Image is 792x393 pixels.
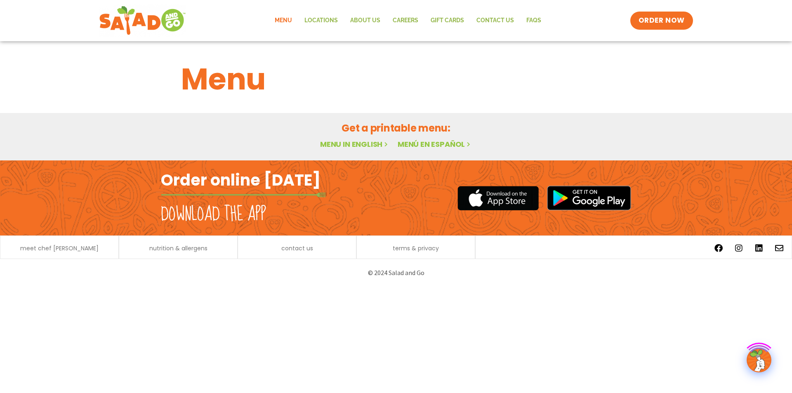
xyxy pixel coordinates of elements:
h2: Get a printable menu: [181,121,611,135]
a: Locations [298,11,344,30]
a: ORDER NOW [630,12,693,30]
img: fork [161,193,326,197]
a: GIFT CARDS [424,11,470,30]
a: Contact Us [470,11,520,30]
a: FAQs [520,11,547,30]
h2: Order online [DATE] [161,170,321,190]
a: nutrition & allergens [149,245,207,251]
p: © 2024 Salad and Go [165,267,627,278]
span: ORDER NOW [639,16,685,26]
a: Menu in English [320,139,389,149]
a: Menu [269,11,298,30]
a: About Us [344,11,387,30]
img: google_play [547,186,631,210]
a: contact us [281,245,313,251]
a: Menú en español [398,139,472,149]
a: Careers [387,11,424,30]
h2: Download the app [161,203,266,226]
img: new-SAG-logo-768×292 [99,4,186,37]
nav: Menu [269,11,547,30]
h1: Menu [181,57,611,101]
a: meet chef [PERSON_NAME] [20,245,99,251]
img: appstore [457,185,539,212]
a: terms & privacy [393,245,439,251]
